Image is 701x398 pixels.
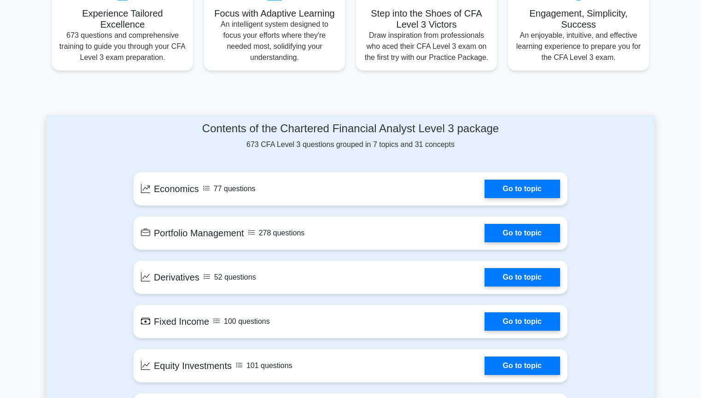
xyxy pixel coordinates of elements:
p: Draw inspiration from professionals who aced their CFA Level 3 exam on the first try with our Pra... [363,30,490,63]
h5: Experience Tailored Excellence [59,8,186,30]
a: Go to topic [485,268,560,287]
h5: Step into the Shoes of CFA Level 3 Victors [363,8,490,30]
h4: Contents of the Chartered Financial Analyst Level 3 package [134,122,567,135]
a: Go to topic [485,312,560,331]
a: Go to topic [485,224,560,242]
div: 673 CFA Level 3 questions grouped in 7 topics and 31 concepts [134,122,567,150]
a: Go to topic [485,357,560,375]
p: An intelligent system designed to focus your efforts where they're needed most, solidifying your ... [211,19,338,63]
a: Go to topic [485,180,560,198]
p: An enjoyable, intuitive, and effective learning experience to prepare you for the CFA Level 3 exam. [515,30,642,63]
h5: Engagement, Simplicity, Success [515,8,642,30]
h5: Focus with Adaptive Learning [211,8,338,19]
p: 673 questions and comprehensive training to guide you through your CFA Level 3 exam preparation. [59,30,186,63]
